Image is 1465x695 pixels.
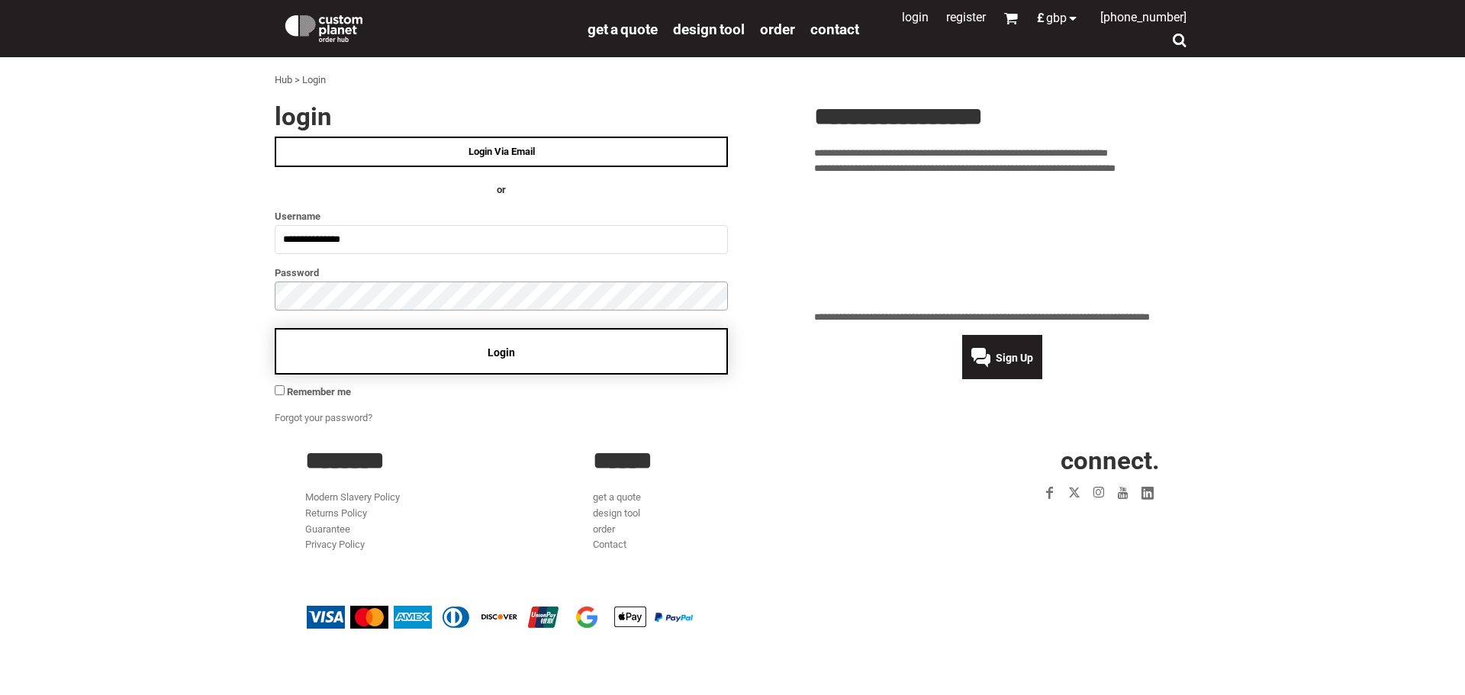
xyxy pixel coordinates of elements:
[673,21,745,38] span: design tool
[307,606,345,629] img: Visa
[881,448,1160,473] h2: CONNECT.
[524,606,562,629] img: China UnionPay
[302,72,326,88] div: Login
[282,11,365,42] img: Custom Planet
[810,21,859,38] span: Contact
[275,137,728,167] a: Login Via Email
[275,74,292,85] a: Hub
[946,10,986,24] a: Register
[305,491,400,503] a: Modern Slavery Policy
[275,208,728,225] label: Username
[810,20,859,37] a: Contact
[814,186,1190,301] iframe: Customer reviews powered by Trustpilot
[1100,10,1186,24] span: [PHONE_NUMBER]
[275,4,580,50] a: Custom Planet
[488,346,515,359] span: Login
[655,613,693,622] img: PayPal
[611,606,649,629] img: Apple Pay
[287,386,351,397] span: Remember me
[275,104,728,129] h2: Login
[275,264,728,282] label: Password
[902,10,929,24] a: Login
[593,539,626,550] a: Contact
[275,182,728,198] h4: OR
[275,385,285,395] input: Remember me
[593,523,615,535] a: order
[305,523,350,535] a: Guarantee
[394,606,432,629] img: American Express
[760,20,795,37] a: order
[468,146,535,157] span: Login Via Email
[593,507,640,519] a: design tool
[568,606,606,629] img: Google Pay
[996,352,1033,364] span: Sign Up
[481,606,519,629] img: Discover
[949,514,1160,533] iframe: Customer reviews powered by Trustpilot
[437,606,475,629] img: Diners Club
[673,20,745,37] a: design tool
[305,507,367,519] a: Returns Policy
[760,21,795,38] span: order
[275,412,372,423] a: Forgot your password?
[305,539,365,550] a: Privacy Policy
[593,491,641,503] a: get a quote
[588,20,658,37] a: get a quote
[295,72,300,88] div: >
[1037,12,1046,24] span: £
[588,21,658,38] span: get a quote
[350,606,388,629] img: Mastercard
[1046,12,1067,24] span: GBP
